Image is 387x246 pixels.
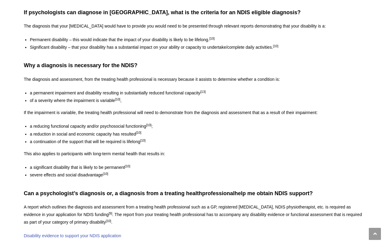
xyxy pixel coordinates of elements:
sup: [10] [125,164,130,168]
li: severe effects and social disadvantage [30,171,363,179]
strong: professional [202,190,235,196]
a: Scroll to the top of the page [369,228,381,240]
p: The diagnosis that your [MEDICAL_DATA] would have to provide you would need to be presented throu... [24,22,363,30]
sup: [10] [103,172,108,175]
strong: If psychologists can diagnose in [GEOGRAPHIC_DATA], what is the criteria for an NDIS eligible dia... [24,9,300,15]
p: This also applies to participants with long-term mental health that results in: [24,150,363,158]
p: If the impairment is variable, the treating health professional will need to demonstrate from the... [24,109,363,116]
strong: Can a psychologist’s diagnosis or, a diagnosis from a treating health [24,190,202,196]
li: a reduction in social and economic capacity has resulted [30,130,363,138]
a: Disability evidence to support your NDIS application [24,233,121,238]
li: Significant disability – that your disability has a substantial impact on your ability or capacit... [30,44,363,51]
sup: [10] [146,123,152,127]
p: A report which outlines the diagnosis and assessment from a treating health professional such as ... [24,203,363,226]
sup: [9] [109,212,112,215]
sup: [10] [273,44,279,48]
li: a permanent impairment and disability resulting in substantially reduced functional capacity [30,89,363,97]
sup: [10] [115,97,120,101]
li: Permanent disability – this would indicate that the impact of your disability is likely to be lif... [30,36,363,44]
sup: [10] [140,139,146,142]
li: of a severity where the impairment is variable , [30,97,363,104]
li: a reducing functional capacity and/or psychosocial functioning ; [30,123,363,130]
li: a significant disability that is likely to be permanent [30,164,363,171]
sup: [10] [106,219,111,223]
sup: [10] [209,37,215,40]
p: The diagnosis and assessment, from the treating health professional is necessary because it assis... [24,76,363,83]
sup: [10] [136,131,142,134]
strong: help me obtain NDIS support? [235,190,313,196]
li: a continuation of the support that will be required is lifelong [30,138,363,146]
sup: [13] [200,90,206,93]
strong: Why a diagnosis is necessary for the NDIS? [24,62,137,68]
